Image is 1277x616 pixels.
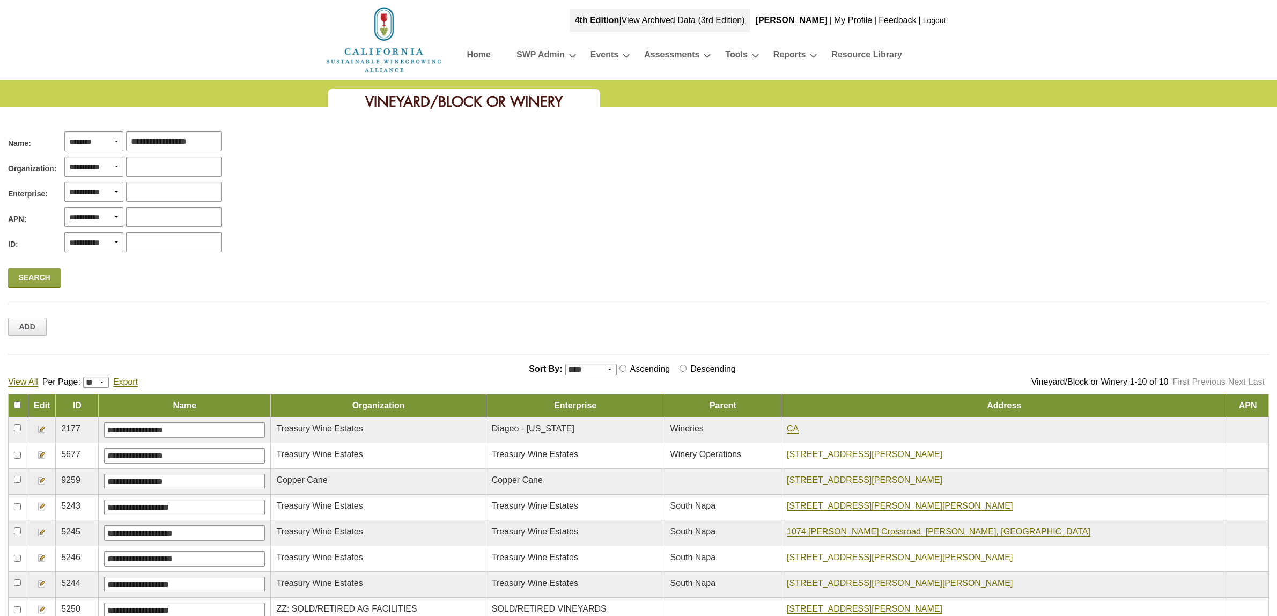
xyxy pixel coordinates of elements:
[38,554,46,562] img: Edit
[670,450,742,459] span: Winery Operations
[8,214,26,225] span: APN:
[99,394,271,417] td: Name
[1249,377,1265,386] a: Last
[529,364,562,373] span: Sort By:
[665,394,781,417] td: Parent
[787,450,942,459] a: [STREET_ADDRESS][PERSON_NAME]
[787,424,799,434] a: CA
[670,501,716,510] span: South Napa
[1227,394,1269,417] td: APN
[923,16,946,25] a: Logout
[61,450,80,459] span: 5677
[8,239,18,250] span: ID:
[61,578,80,588] span: 5244
[8,268,61,288] a: Search
[61,553,80,562] span: 5246
[38,580,46,588] img: Edit
[670,553,716,562] span: South Napa
[787,501,1013,511] a: [STREET_ADDRESS][PERSON_NAME][PERSON_NAME]
[8,377,38,387] a: View All
[276,475,327,485] span: Copper Cane
[42,377,80,386] span: Per Page:
[670,578,716,588] span: South Napa
[756,16,828,25] b: [PERSON_NAME]
[1172,377,1189,386] a: First
[365,92,563,111] span: Vineyard/Block or Winery
[8,163,56,174] span: Organization:
[787,527,1090,537] a: 1074 [PERSON_NAME] Crossroad, [PERSON_NAME], [GEOGRAPHIC_DATA]
[590,47,618,66] a: Events
[787,475,942,485] a: [STREET_ADDRESS][PERSON_NAME]
[276,501,363,510] span: Treasury Wine Estates
[688,364,740,373] label: Descending
[787,604,942,614] a: [STREET_ADDRESS][PERSON_NAME]
[276,527,363,536] span: Treasury Wine Estates
[38,528,46,537] img: Edit
[276,553,363,562] span: Treasury Wine Estates
[773,47,806,66] a: Reports
[918,9,922,32] div: |
[61,475,80,485] span: 9259
[570,9,750,32] div: |
[492,501,578,510] span: Treasury Wine Estates
[276,424,363,433] span: Treasury Wine Estates
[492,604,607,613] span: SOLD/RETIRED VINEYARDS
[1031,377,1169,386] span: Vineyard/Block or Winery 1-10 of 10
[38,425,46,434] img: Edit
[628,364,675,373] label: Ascending
[492,553,578,562] span: Treasury Wine Estates
[670,424,704,433] span: Wineries
[831,47,902,66] a: Resource Library
[781,394,1227,417] td: Address
[56,394,99,417] td: ID
[38,605,46,614] img: Edit
[575,16,619,25] strong: 4th Edition
[1192,377,1226,386] a: Previous
[1228,377,1246,386] a: Next
[271,394,486,417] td: Organization
[8,188,48,200] span: Enterprise:
[644,47,699,66] a: Assessments
[276,578,363,588] span: Treasury Wine Estates
[8,318,47,336] a: Add
[787,578,1013,588] a: [STREET_ADDRESS][PERSON_NAME][PERSON_NAME]
[873,9,877,32] div: |
[325,5,443,74] img: logo_cswa2x.png
[467,47,491,66] a: Home
[38,502,46,511] img: Edit
[787,553,1013,562] a: [STREET_ADDRESS][PERSON_NAME][PERSON_NAME]
[276,604,417,613] span: ZZ: SOLD/RETIRED AG FACILITIES
[28,394,56,417] td: Edit
[61,527,80,536] span: 5245
[670,527,716,536] span: South Napa
[492,450,578,459] span: Treasury Wine Estates
[492,475,543,485] span: Copper Cane
[113,377,138,387] a: Export
[492,578,578,588] span: Treasury Wine Estates
[486,394,665,417] td: Enterprise
[38,476,46,485] img: Edit
[8,138,31,149] span: Name:
[834,16,872,25] a: My Profile
[61,501,80,510] span: 5243
[492,424,574,433] span: Diageo - [US_STATE]
[276,450,363,459] span: Treasury Wine Estates
[725,47,747,66] a: Tools
[879,16,916,25] a: Feedback
[61,424,80,433] span: 2177
[38,451,46,459] img: Edit
[61,604,80,613] span: 5250
[492,527,578,536] span: Treasury Wine Estates
[325,34,443,43] a: Home
[829,9,833,32] div: |
[622,16,745,25] a: View Archived Data (3rd Edition)
[516,47,565,66] a: SWP Admin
